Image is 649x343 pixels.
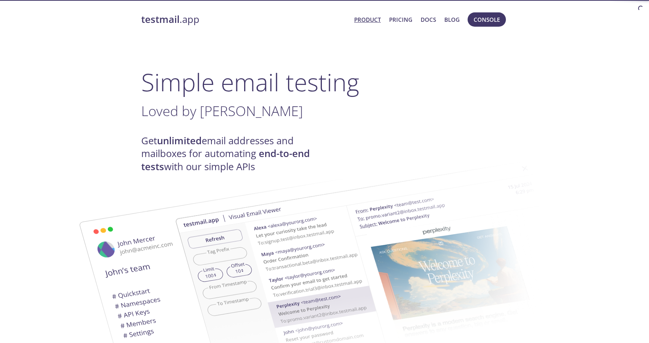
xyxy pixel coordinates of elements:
[389,15,412,24] a: Pricing
[141,101,303,120] span: Loved by [PERSON_NAME]
[354,15,381,24] a: Product
[444,15,460,24] a: Blog
[468,12,506,27] button: Console
[157,134,202,147] strong: unlimited
[141,147,310,173] strong: end-to-end tests
[141,13,348,26] a: testmail.app
[474,15,500,24] span: Console
[421,15,436,24] a: Docs
[141,68,508,97] h1: Simple email testing
[141,134,324,173] h4: Get email addresses and mailboxes for automating with our simple APIs
[141,13,180,26] strong: testmail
